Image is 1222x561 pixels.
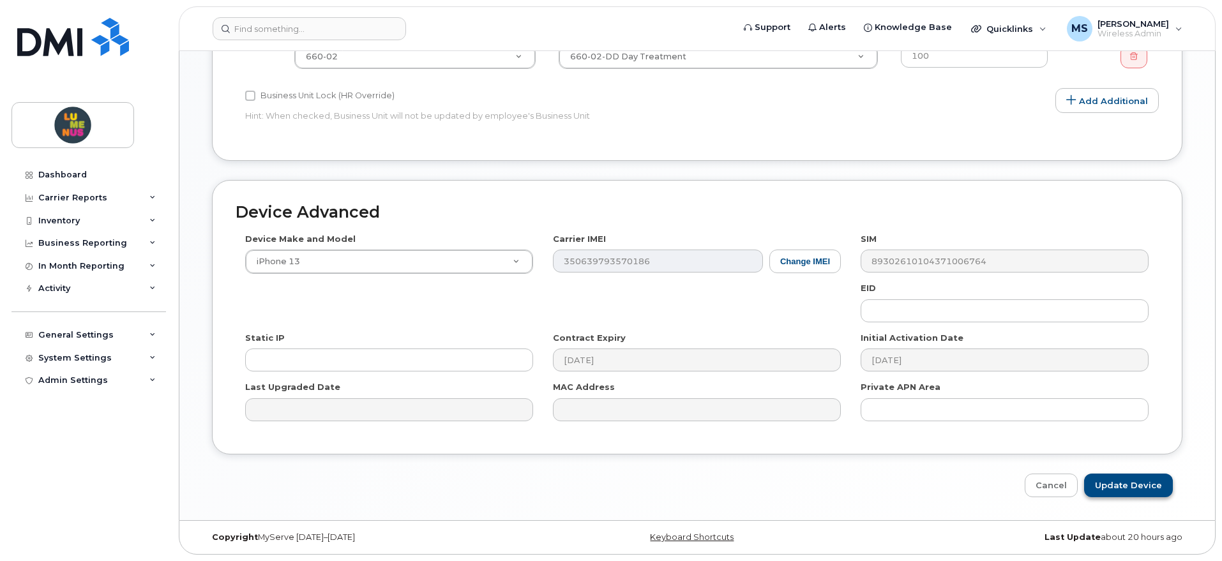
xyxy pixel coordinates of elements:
[1084,474,1173,497] input: Update Device
[553,233,606,245] label: Carrier IMEI
[249,256,300,267] span: iPhone 13
[861,332,963,344] label: Initial Activation Date
[236,204,1159,221] h2: Device Advanced
[862,532,1192,542] div: about 20 hours ago
[553,381,615,393] label: MAC Address
[213,17,406,40] input: Find something...
[246,250,532,273] a: iPhone 13
[295,45,535,68] a: 660-02
[861,233,877,245] label: SIM
[245,110,841,122] p: Hint: When checked, Business Unit will not be updated by employee's Business Unit
[861,381,940,393] label: Private APN Area
[306,52,338,61] span: 660-02
[245,233,356,245] label: Device Make and Model
[1055,88,1159,114] a: Add Additional
[650,532,734,542] a: Keyboard Shortcuts
[553,332,626,344] label: Contract Expiry
[799,15,855,40] a: Alerts
[769,250,841,273] button: Change IMEI
[735,15,799,40] a: Support
[559,45,877,68] a: 660-02-DD Day Treatment
[986,24,1033,34] span: Quicklinks
[755,21,790,34] span: Support
[861,282,876,294] label: EID
[1045,532,1101,542] strong: Last Update
[202,532,532,542] div: MyServe [DATE]–[DATE]
[875,21,952,34] span: Knowledge Base
[1098,19,1169,29] span: [PERSON_NAME]
[245,91,255,101] input: Business Unit Lock (HR Override)
[245,88,395,103] label: Business Unit Lock (HR Override)
[855,15,961,40] a: Knowledge Base
[245,332,285,344] label: Static IP
[1071,21,1088,36] span: MS
[245,381,340,393] label: Last Upgraded Date
[1058,16,1191,41] div: Mike Sousa
[570,52,686,61] span: 660-02-DD Day Treatment
[962,16,1055,41] div: Quicklinks
[1098,29,1169,39] span: Wireless Admin
[212,532,258,542] strong: Copyright
[819,21,846,34] span: Alerts
[1025,474,1078,497] a: Cancel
